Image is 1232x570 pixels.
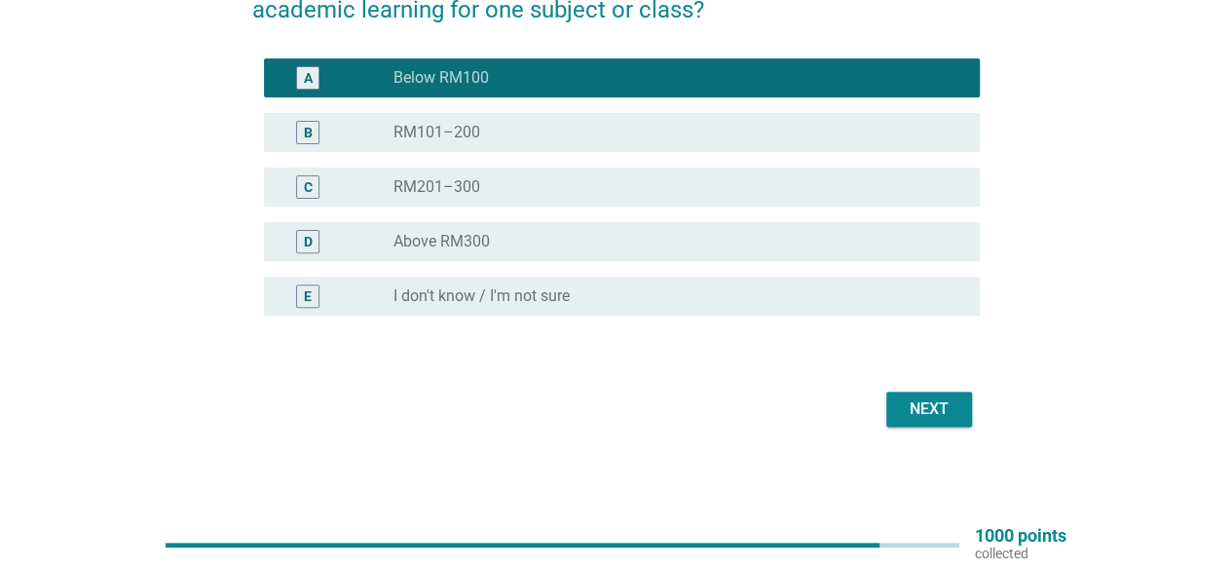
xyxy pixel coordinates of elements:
[975,527,1066,545] p: 1000 points
[902,398,956,421] div: Next
[304,286,312,307] div: E
[886,392,972,427] button: Next
[304,123,313,143] div: B
[304,177,313,198] div: C
[393,68,489,88] label: Below RM100
[304,232,313,252] div: D
[393,286,570,306] label: I don't know / I'm not sure
[304,68,313,89] div: A
[393,123,480,142] label: RM101–200
[393,232,490,251] label: Above RM300
[975,545,1066,562] p: collected
[393,177,480,197] label: RM201–300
